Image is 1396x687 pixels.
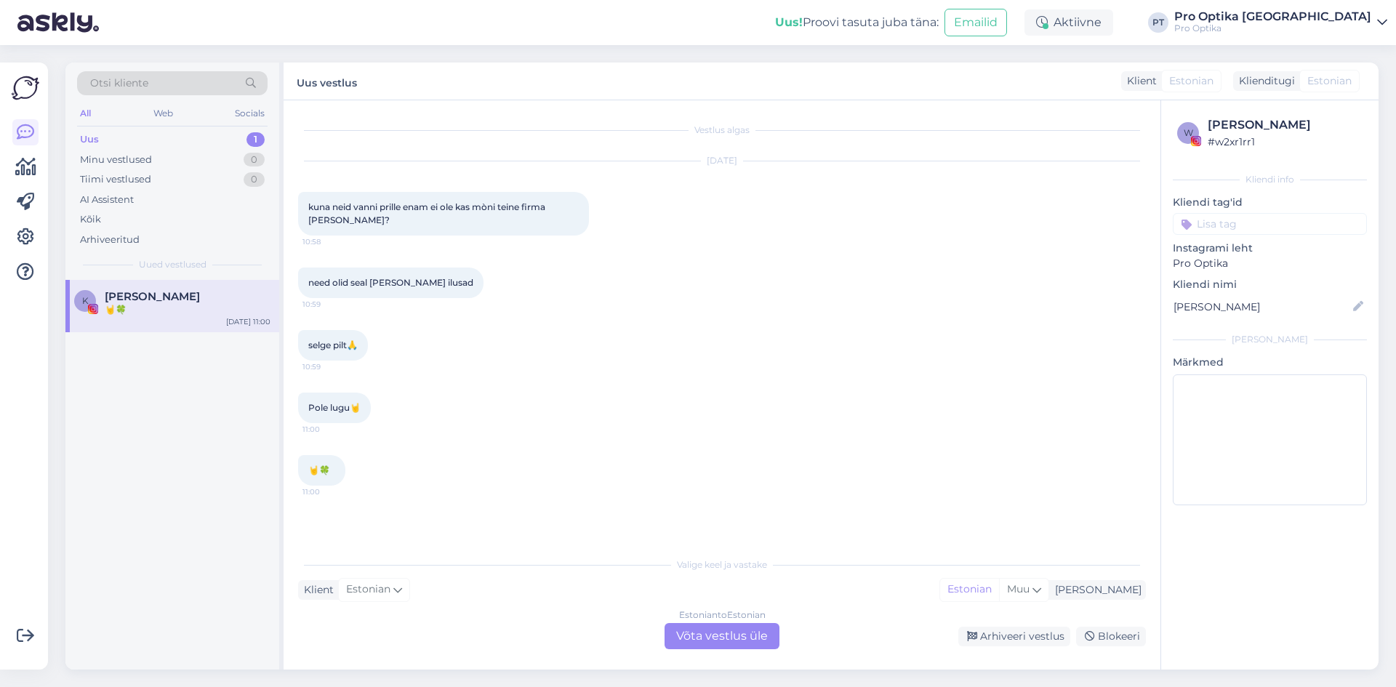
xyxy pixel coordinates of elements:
div: Arhiveeri vestlus [958,627,1070,646]
div: AI Assistent [80,193,134,207]
input: Lisa tag [1173,213,1367,235]
p: Kliendi nimi [1173,277,1367,292]
div: 0 [244,153,265,167]
div: Valige keel ja vastake [298,558,1146,571]
div: Web [151,104,176,123]
div: Pro Optika [GEOGRAPHIC_DATA] [1174,11,1371,23]
div: Vestlus algas [298,124,1146,137]
span: selge pilt🙏 [308,340,358,350]
span: 🤘🍀 [308,465,330,475]
span: Estonian [346,582,390,598]
span: 11:00 [302,424,357,435]
p: Kliendi tag'id [1173,195,1367,210]
b: Uus! [775,15,803,29]
div: [PERSON_NAME] [1173,333,1367,346]
div: # w2xr1rr1 [1208,134,1363,150]
div: Estonian [940,579,999,600]
span: need olid seal [PERSON_NAME] ilusad [308,277,473,288]
input: Lisa nimi [1174,299,1350,315]
span: Pole lugu🤘 [308,402,361,413]
div: [PERSON_NAME] [1208,116,1363,134]
p: Instagrami leht [1173,241,1367,256]
span: Estonian [1307,73,1352,89]
span: 10:59 [302,299,357,310]
label: Uus vestlus [297,71,357,91]
div: Socials [232,104,268,123]
div: Aktiivne [1024,9,1113,36]
div: Kliendi info [1173,173,1367,186]
span: Muu [1007,582,1030,595]
div: Arhiveeritud [80,233,140,247]
div: Kõik [80,212,101,227]
div: 🤘🍀 [105,303,270,316]
div: Tiimi vestlused [80,172,151,187]
a: Pro Optika [GEOGRAPHIC_DATA]Pro Optika [1174,11,1387,34]
span: 10:59 [302,361,357,372]
div: Pro Optika [1174,23,1371,34]
span: Uued vestlused [139,258,206,271]
span: 10:58 [302,236,357,247]
span: kuna neid vanni prille enam ei ole kas mòni teine firma [PERSON_NAME]? [308,201,547,225]
div: Klient [298,582,334,598]
span: Klaudia Tiitsmaa [105,290,200,303]
span: Estonian [1169,73,1214,89]
span: K [82,295,89,306]
div: Klienditugi [1233,73,1295,89]
div: Proovi tasuta juba täna: [775,14,939,31]
div: 0 [244,172,265,187]
div: PT [1148,12,1168,33]
span: w [1184,127,1193,138]
button: Emailid [944,9,1007,36]
div: [DATE] [298,154,1146,167]
div: [PERSON_NAME] [1049,582,1142,598]
div: 1 [246,132,265,147]
p: Märkmed [1173,355,1367,370]
div: Klient [1121,73,1157,89]
div: Võta vestlus üle [665,623,779,649]
div: All [77,104,94,123]
span: 11:00 [302,486,357,497]
img: Askly Logo [12,74,39,102]
p: Pro Optika [1173,256,1367,271]
div: Uus [80,132,99,147]
span: Otsi kliente [90,76,148,91]
div: Blokeeri [1076,627,1146,646]
div: Estonian to Estonian [679,608,766,622]
div: Minu vestlused [80,153,152,167]
div: [DATE] 11:00 [226,316,270,327]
